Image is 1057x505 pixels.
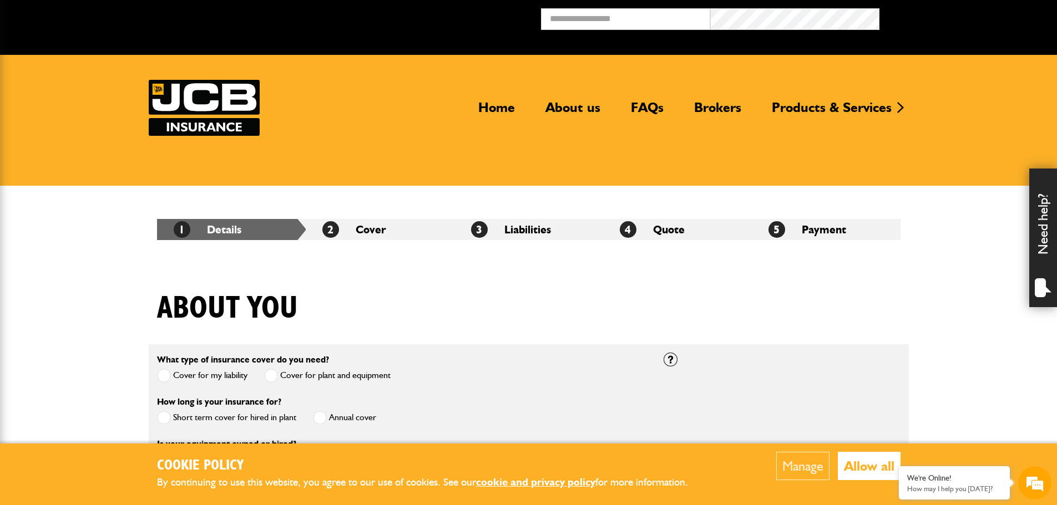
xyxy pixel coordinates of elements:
li: Quote [603,219,752,240]
label: What type of insurance cover do you need? [157,355,329,364]
button: Manage [776,452,830,480]
img: JCB Insurance Services logo [149,80,260,136]
a: cookie and privacy policy [476,476,595,488]
div: Need help? [1029,169,1057,307]
p: By continuing to use this website, you agree to our use of cookies. See our for more information. [157,474,706,491]
p: How may I help you today? [907,484,1002,493]
label: Is your equipment owned or hired? [157,440,296,448]
a: FAQs [623,99,672,125]
li: Details [157,219,306,240]
a: JCB Insurance Services [149,80,260,136]
li: Payment [752,219,901,240]
label: Annual cover [313,411,376,425]
span: 3 [471,221,488,238]
span: 5 [768,221,785,238]
span: 2 [322,221,339,238]
li: Cover [306,219,454,240]
button: Broker Login [879,8,1049,25]
h2: Cookie Policy [157,457,706,475]
li: Liabilities [454,219,603,240]
a: About us [537,99,609,125]
label: How long is your insurance for? [157,397,281,406]
button: Allow all [838,452,901,480]
a: Brokers [686,99,750,125]
a: Home [470,99,523,125]
h1: About you [157,290,298,327]
label: Cover for plant and equipment [264,369,391,382]
label: Cover for my liability [157,369,247,382]
div: We're Online! [907,473,1002,483]
a: Products & Services [763,99,900,125]
span: 1 [174,221,190,238]
span: 4 [620,221,636,238]
label: Short term cover for hired in plant [157,411,296,425]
